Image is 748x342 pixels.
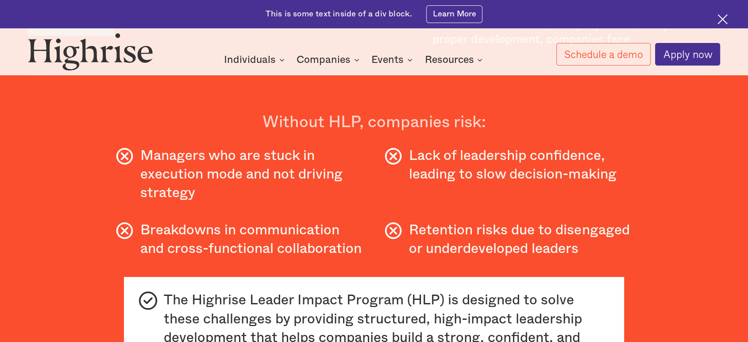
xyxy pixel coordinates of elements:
img: Highrise logo [28,33,153,70]
div: Individuals [224,54,276,65]
div: Events [371,54,404,65]
div: Resources [424,54,474,65]
div: Breakdowns in communication and cross-functional collaboration [140,221,365,258]
div: This is some text inside of a div block. [266,8,412,19]
a: Learn More [426,5,482,23]
div: Lack of leadership confidence, leading to slow decision-making [409,146,633,183]
div: Companies [297,54,362,65]
div: Resources [424,54,485,65]
a: Apply now [655,43,720,66]
div: Events [371,54,415,65]
div: Without HLP, companies risk: [262,113,486,132]
div: Retention risks due to disengaged or underdeveloped leaders [409,221,633,258]
img: Cross icon [717,14,728,24]
a: Schedule a demo [556,43,651,66]
div: Companies [297,54,351,65]
div: Individuals [224,54,287,65]
div: Managers who are stuck in execution mode and not driving strategy [140,146,365,202]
